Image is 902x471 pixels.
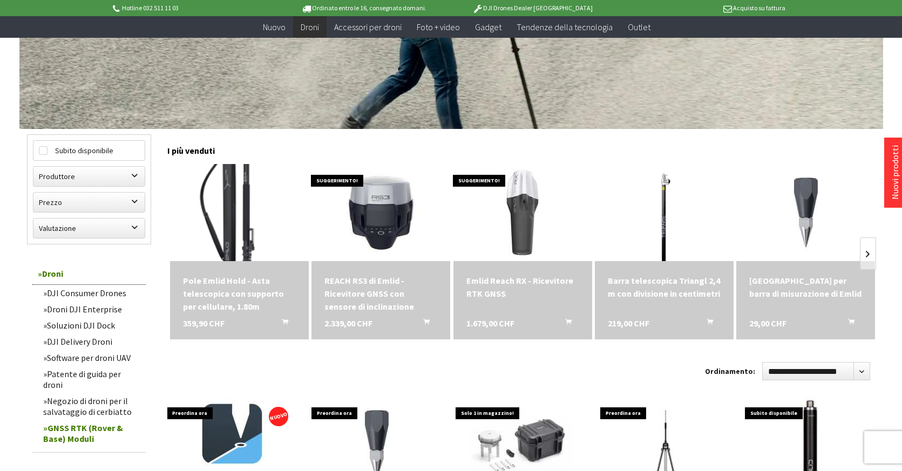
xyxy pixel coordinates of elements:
div: REACH RS3 di Emlid - Ricevitore GNSS con sensore di inclinazione [324,274,437,313]
button: Aggiungi al carrello [269,317,295,331]
button: Aggiungi al carrello [552,317,578,331]
div: [GEOGRAPHIC_DATA] per barra di misurazione di Emlid [749,274,862,300]
img: Emlid Reach RX - Ricevitore RTK GNSS [474,164,571,261]
a: Software per droni UAV [38,350,146,366]
a: Tendenze della tecnologia [509,16,620,38]
span: Gadget [475,22,501,32]
span: Tendenze della tecnologia [517,22,613,32]
span: 2.339,00 CHF [324,317,372,330]
img: REACH RS3 di Emlid - Ricevitore GNSS con sensore di inclinazione [333,164,430,261]
div: Barra telescopica Triangl 2,4 m con divisione in centimetri [608,274,721,300]
span: 359,90 CHF [183,317,225,330]
a: GNSS RTK (Rover & Base) Moduli [38,420,146,447]
label: Produttore [33,167,145,186]
div: Pole Emlid Hold - Asta telescopica con supporto per cellulare, 1.80m [183,274,296,313]
a: Droni DJI Enterprise [38,301,146,317]
a: Gadget [467,16,509,38]
a: REACH RS3 di Emlid - Ricevitore GNSS con sensore di inclinazione 2.339,00 CHF Aggiungi al carrello [324,274,437,313]
a: Emlid Reach RX - Ricevitore RTK GNSS 1.679,00 CHF Aggiungi al carrello [466,274,579,300]
span: Outlet [628,22,650,32]
a: [GEOGRAPHIC_DATA] per barra di misurazione di Emlid 29,00 CHF Aggiungi al carrello [749,274,862,300]
img: Punta di ricambio per barra di misurazione di Emlid [757,164,854,261]
label: Ordinamento: [705,363,755,380]
button: Aggiungi al carrello [835,317,861,331]
a: Barra telescopica Triangl 2,4 m con divisione in centimetri 219,00 CHF Aggiungi al carrello [608,274,721,300]
a: Soluzioni DJI Dock [38,317,146,333]
a: Negozio di droni per il salvataggio di cerbiatto [38,393,146,420]
span: Accessori per droni [334,22,402,32]
p: Hotline 032 511 11 03 [111,2,280,15]
div: Emlid Reach RX - Ricevitore RTK GNSS [466,274,579,300]
p: DJI Drones Dealer [GEOGRAPHIC_DATA] [448,2,616,15]
a: Outlet [620,16,658,38]
a: DJI Consumer Drones [38,285,146,301]
img: Barra telescopica Triangl 2,4 m con divisione in centimetri [615,164,713,261]
span: 29,00 CHF [749,317,786,330]
p: Ordinato entro le 16, consegnato domani. [280,2,448,15]
div: I più venduti [167,134,876,161]
label: Valutazione [33,219,145,238]
label: Prezzo [33,193,145,212]
span: 1.679,00 CHF [466,317,514,330]
span: Droni [301,22,319,32]
img: Pole Emlid Hold - Asta telescopica con supporto per cellulare, 1.80m [171,145,307,281]
button: Aggiungi al carrello [694,317,720,331]
a: Pole Emlid Hold - Asta telescopica con supporto per cellulare, 1.80m 359,90 CHF Aggiungi al carrello [183,274,296,313]
label: Subito disponibile [33,141,145,160]
a: DJI Delivery Droni [38,333,146,350]
a: Patente di guida per droni [38,366,146,393]
a: Droni [32,263,146,285]
a: Foto + video [409,16,467,38]
span: Nuovo [263,22,286,32]
a: Nuovo [255,16,293,38]
button: Aggiungi al carrello [410,317,436,331]
span: 219,00 CHF [608,317,649,330]
span: Foto + video [417,22,460,32]
a: Nuovi prodotti [890,146,900,200]
a: Accessori per droni [327,16,409,38]
a: Droni [293,16,327,38]
p: Acquisto su fattura [617,2,785,15]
